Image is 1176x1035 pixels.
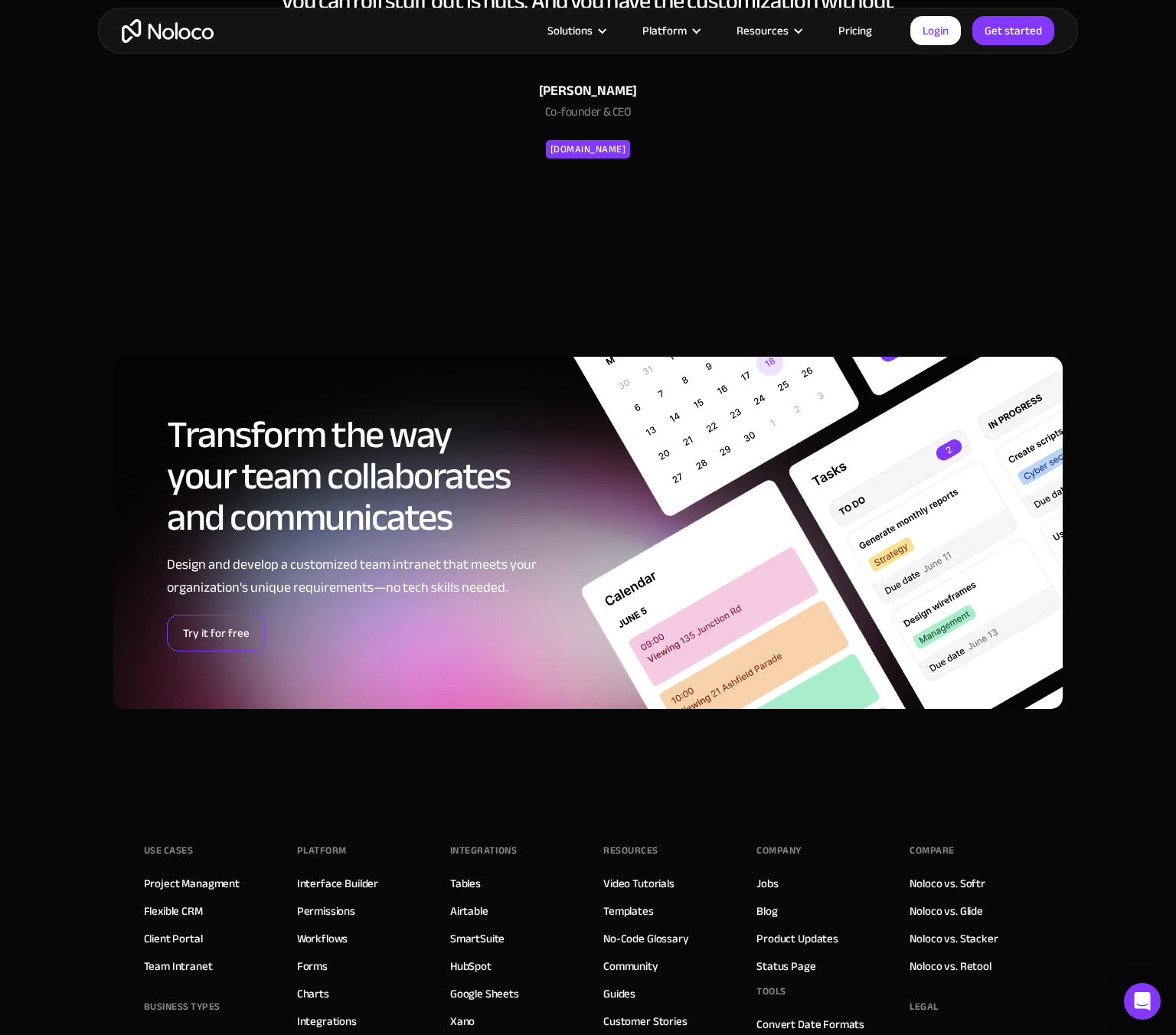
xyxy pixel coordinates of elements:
[603,984,635,1004] a: Guides
[756,929,838,948] a: Product Updates
[910,901,983,921] a: Noloco vs. Glide
[275,80,901,103] div: [PERSON_NAME]
[756,873,778,893] a: Jobs
[603,873,675,893] a: Video Tutorials
[910,929,998,948] a: Noloco vs. Stacker
[756,956,815,976] a: Status Page
[528,21,623,41] div: Solutions
[737,21,789,41] div: Resources
[972,16,1054,45] a: Get started
[450,1011,475,1031] a: Xano
[144,956,213,976] a: Team Intranet
[167,615,266,651] a: Try it for free
[450,873,481,893] a: Tables
[450,929,505,948] a: SmartSuite
[167,414,554,538] h2: Transform the way your team collaborates and communicates
[756,839,802,862] div: Company
[603,901,654,921] a: Templates
[603,956,658,976] a: Community
[1124,983,1161,1020] div: Open Intercom Messenger
[144,929,203,948] a: Client Portal
[603,839,658,862] div: Resources
[122,19,214,43] a: home
[450,901,488,921] a: Airtable
[756,1014,864,1034] a: Convert Date Formats
[450,839,517,862] div: INTEGRATIONS
[144,901,203,921] a: Flexible CRM
[297,901,355,921] a: Permissions
[275,103,901,129] div: Co-founder & CEO
[603,1011,688,1031] a: Customer Stories
[756,980,786,1003] div: Tools
[547,21,593,41] div: Solutions
[717,21,819,41] div: Resources
[550,140,626,158] div: [DOMAIN_NAME]
[603,929,689,948] a: No-Code Glossary
[297,1011,357,1031] a: Integrations
[910,839,955,862] div: Compare
[910,16,961,45] a: Login
[910,873,985,893] a: Noloco vs. Softr
[623,21,717,41] div: Platform
[756,901,777,921] a: Blog
[167,553,554,599] div: Design and develop a customized team intranet that meets your organization's unique requirements—...
[297,929,348,948] a: Workflows
[910,995,939,1018] div: Legal
[819,21,891,41] a: Pricing
[910,956,991,976] a: Noloco vs. Retool
[450,984,519,1004] a: Google Sheets
[144,839,194,862] div: Use Cases
[144,995,220,1018] div: BUSINESS TYPES
[297,839,347,862] div: Platform
[144,873,240,893] a: Project Managment
[297,984,329,1004] a: Charts
[450,956,492,976] a: HubSpot
[297,873,378,893] a: Interface Builder
[297,956,328,976] a: Forms
[642,21,687,41] div: Platform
